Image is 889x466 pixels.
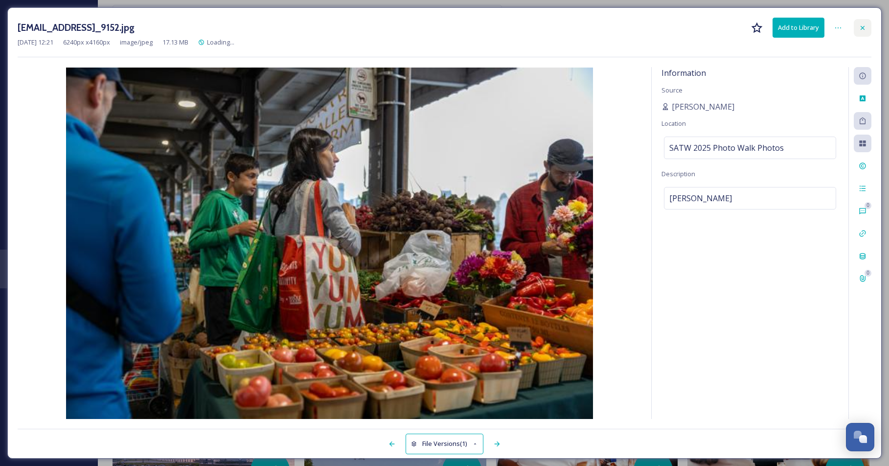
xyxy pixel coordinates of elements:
button: Open Chat [846,423,874,451]
h3: [EMAIL_ADDRESS]_9152.jpg [18,21,135,35]
div: 0 [865,202,871,209]
span: 17.13 MB [162,38,188,47]
span: image/jpeg [120,38,153,47]
span: [PERSON_NAME] [669,192,732,204]
span: Location [661,119,686,128]
span: [DATE] 12:21 [18,38,53,47]
span: [PERSON_NAME] [672,101,734,113]
span: Loading... [207,38,234,47]
span: 6240 px x 4160 px [63,38,110,47]
img: db4a2fe5-e8c5-4204-a48e-762ad2911d3b.jpg [18,68,641,419]
span: SATW 2025 Photo Walk Photos [669,142,784,154]
span: Source [661,86,683,94]
button: File Versions(1) [406,434,484,454]
span: Description [661,169,695,178]
span: Information [661,68,706,78]
div: 0 [865,270,871,277]
button: Add to Library [773,18,824,38]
